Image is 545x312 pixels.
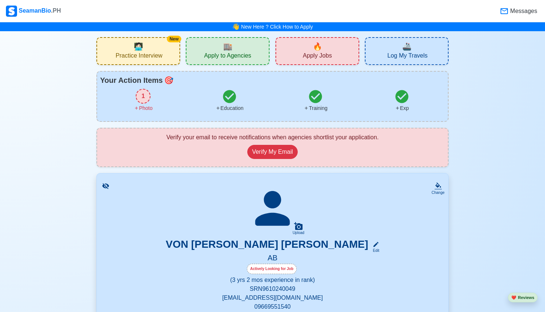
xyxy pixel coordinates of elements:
button: Verify My Email [247,145,298,159]
div: Verify your email to receive notifications when agencies shortlist your application. [105,133,440,142]
h3: VON [PERSON_NAME] [PERSON_NAME] [166,238,368,253]
p: [EMAIL_ADDRESS][DOMAIN_NAME] [106,293,439,302]
div: Photo [134,104,153,112]
span: Apply Jobs [303,52,332,61]
div: Edit [370,248,379,253]
a: New Here ? Click How to Apply [241,24,313,30]
span: Apply to Agencies [204,52,251,61]
span: todo [164,75,174,86]
div: Your Action Items [100,75,445,86]
p: SRN 9610240049 [106,285,439,293]
img: Logo [6,6,17,17]
button: heartReviews [508,293,538,303]
div: Change [432,190,445,195]
span: Practice Interview [116,52,162,61]
span: .PH [51,7,61,14]
p: (3 yrs 2 mos experience in rank) [106,276,439,285]
span: Log My Travels [387,52,427,61]
span: interview [134,41,143,52]
div: Exp [395,104,409,112]
span: travel [402,41,412,52]
span: bell [230,21,241,32]
span: heart [511,295,516,300]
div: SeamanBio [6,6,61,17]
span: agencies [223,41,232,52]
span: Messages [509,7,537,16]
div: 1 [136,89,151,104]
h5: AB [106,253,439,264]
div: Upload [293,231,304,235]
div: Education [215,104,244,112]
p: 09669551540 [106,302,439,311]
div: Training [304,104,327,112]
span: new [313,41,322,52]
div: New [167,36,181,42]
div: Actively Looking for Job [247,264,297,274]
